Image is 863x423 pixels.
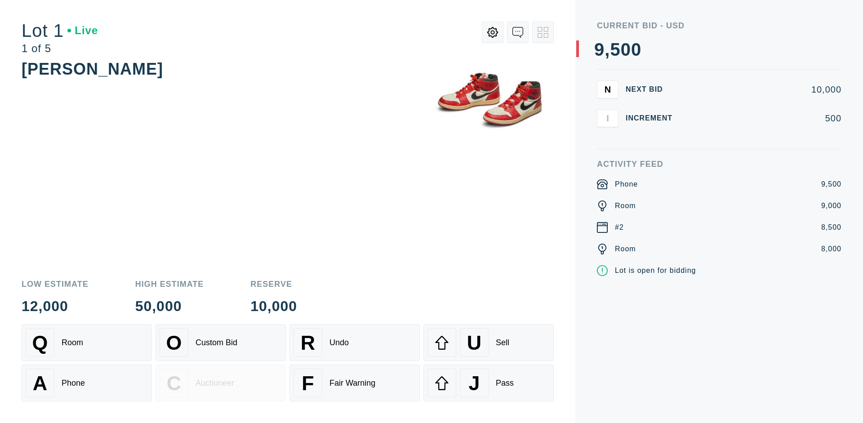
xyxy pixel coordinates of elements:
button: FFair Warning [289,365,420,401]
span: A [33,372,47,395]
div: Sell [496,338,509,347]
span: I [606,113,609,123]
button: USell [423,324,554,361]
button: OCustom Bid [156,324,286,361]
div: Current Bid - USD [597,22,841,30]
span: N [605,84,611,94]
div: Fair Warning [329,378,375,388]
button: JPass [423,365,554,401]
div: 500 [687,114,841,123]
div: 1 of 5 [22,43,98,54]
div: Room [615,244,636,254]
div: Pass [496,378,514,388]
div: 5 [610,40,620,58]
div: Room [62,338,83,347]
div: 0 [631,40,641,58]
button: N [597,80,618,98]
div: Reserve [250,280,297,288]
div: , [605,40,610,220]
span: C [167,372,181,395]
div: 9 [594,40,605,58]
div: Next Bid [626,86,680,93]
div: Live [67,25,98,36]
div: Activity Feed [597,160,841,168]
button: CAuctioneer [156,365,286,401]
div: 9,000 [821,200,841,211]
div: Phone [615,179,638,190]
div: Phone [62,378,85,388]
span: U [467,331,481,354]
button: RUndo [289,324,420,361]
div: Lot is open for bidding [615,265,696,276]
span: O [166,331,182,354]
div: 0 [621,40,631,58]
div: Lot 1 [22,22,98,40]
div: Room [615,200,636,211]
button: QRoom [22,324,152,361]
div: Auctioneer [196,378,234,388]
div: Low Estimate [22,280,89,288]
span: R [301,331,315,354]
div: 12,000 [22,299,89,313]
div: 50,000 [135,299,204,313]
div: 9,500 [821,179,841,190]
button: APhone [22,365,152,401]
div: [PERSON_NAME] [22,60,163,78]
div: Custom Bid [196,338,237,347]
div: 10,000 [687,85,841,94]
div: #2 [615,222,624,233]
div: High Estimate [135,280,204,288]
div: 8,000 [821,244,841,254]
div: 10,000 [250,299,297,313]
span: J [468,372,480,395]
div: Undo [329,338,349,347]
button: I [597,109,618,127]
div: Increment [626,115,680,122]
span: F [302,372,314,395]
span: Q [32,331,48,354]
div: 8,500 [821,222,841,233]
